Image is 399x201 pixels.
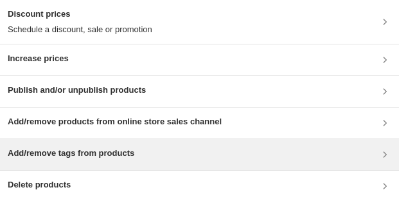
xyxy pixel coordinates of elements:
[8,23,152,36] p: Schedule a discount, sale or promotion
[8,84,146,97] h3: Publish and/or unpublish products
[8,178,71,191] h3: Delete products
[8,147,134,160] h3: Add/remove tags from products
[8,115,222,128] h3: Add/remove products from online store sales channel
[8,8,152,21] h3: Discount prices
[8,52,69,65] h3: Increase prices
